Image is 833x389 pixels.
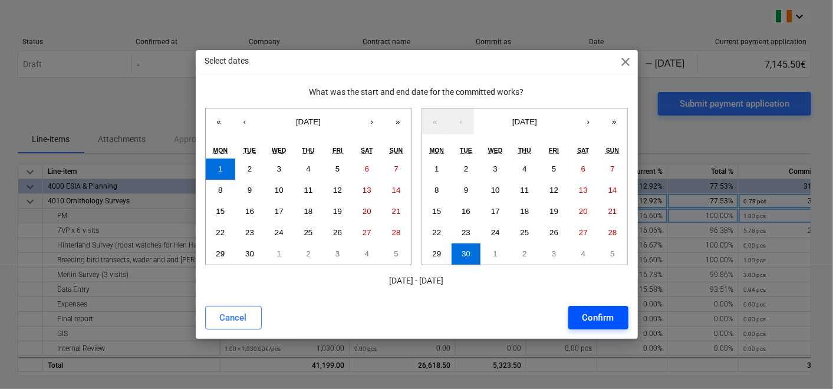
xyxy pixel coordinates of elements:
abbr: September 27, 2025 [363,228,371,237]
button: September 7, 2025 [381,159,411,180]
button: September 9, 2025 [452,180,481,201]
button: September 27, 2025 [353,222,382,243]
abbr: September 3, 2025 [277,164,281,173]
abbr: September 4, 2025 [522,164,526,173]
button: September 13, 2025 [569,180,598,201]
button: September 26, 2025 [539,222,569,243]
abbr: September 30, 2025 [245,249,254,258]
abbr: September 11, 2025 [521,186,529,194]
button: September 2, 2025 [235,159,265,180]
button: October 1, 2025 [264,243,294,265]
abbr: Saturday [577,147,589,154]
abbr: September 20, 2025 [363,207,371,216]
abbr: September 1, 2025 [218,164,222,173]
button: September 25, 2025 [510,222,539,243]
button: September 26, 2025 [323,222,353,243]
button: September 16, 2025 [235,201,265,222]
button: October 5, 2025 [381,243,411,265]
abbr: September 21, 2025 [608,207,617,216]
abbr: Saturday [361,147,373,154]
abbr: September 24, 2025 [491,228,500,237]
button: October 4, 2025 [569,243,598,265]
abbr: September 23, 2025 [462,228,470,237]
p: What was the start and end date for the committed works? [205,86,628,98]
button: September 14, 2025 [598,180,627,201]
abbr: September 26, 2025 [549,228,558,237]
abbr: September 9, 2025 [464,186,468,194]
button: Cancel [205,306,262,329]
abbr: September 2, 2025 [464,164,468,173]
button: September 3, 2025 [264,159,294,180]
button: September 15, 2025 [422,201,452,222]
abbr: September 15, 2025 [432,207,441,216]
abbr: September 7, 2025 [610,164,614,173]
button: September 18, 2025 [294,201,323,222]
abbr: September 10, 2025 [275,186,284,194]
abbr: September 12, 2025 [333,186,342,194]
abbr: September 16, 2025 [462,207,470,216]
button: September 24, 2025 [480,222,510,243]
button: September 18, 2025 [510,201,539,222]
abbr: September 4, 2025 [306,164,310,173]
button: September 10, 2025 [480,180,510,201]
span: [DATE] [512,117,537,126]
button: September 6, 2025 [353,159,382,180]
abbr: September 22, 2025 [432,228,441,237]
button: October 3, 2025 [323,243,353,265]
div: Cancel [220,310,247,325]
abbr: September 16, 2025 [245,207,254,216]
button: September 1, 2025 [422,159,452,180]
abbr: Wednesday [272,147,287,154]
abbr: September 14, 2025 [608,186,617,194]
button: September 7, 2025 [598,159,627,180]
button: September 24, 2025 [264,222,294,243]
button: September 30, 2025 [452,243,481,265]
p: [DATE] - [DATE] [205,275,628,287]
abbr: October 1, 2025 [493,249,498,258]
abbr: September 29, 2025 [432,249,441,258]
abbr: Monday [213,147,228,154]
button: [DATE] [258,108,359,134]
abbr: September 26, 2025 [333,228,342,237]
abbr: September 12, 2025 [549,186,558,194]
button: September 17, 2025 [480,201,510,222]
abbr: September 8, 2025 [434,186,439,194]
abbr: September 14, 2025 [392,186,401,194]
button: » [601,108,627,134]
button: September 22, 2025 [206,222,235,243]
abbr: September 9, 2025 [248,186,252,194]
abbr: September 5, 2025 [335,164,340,173]
button: September 23, 2025 [235,222,265,243]
button: ‹ [232,108,258,134]
button: September 2, 2025 [452,159,481,180]
button: September 23, 2025 [452,222,481,243]
abbr: Thursday [518,147,531,154]
button: September 22, 2025 [422,222,452,243]
abbr: September 6, 2025 [365,164,369,173]
button: September 3, 2025 [480,159,510,180]
button: September 17, 2025 [264,201,294,222]
abbr: September 28, 2025 [392,228,401,237]
button: September 19, 2025 [323,201,353,222]
button: September 27, 2025 [569,222,598,243]
abbr: September 15, 2025 [216,207,225,216]
button: October 3, 2025 [539,243,569,265]
button: Confirm [568,306,628,329]
button: September 13, 2025 [353,180,382,201]
button: September 21, 2025 [381,201,411,222]
abbr: Sunday [390,147,403,154]
abbr: October 2, 2025 [306,249,310,258]
abbr: Tuesday [460,147,472,154]
abbr: September 19, 2025 [333,207,342,216]
abbr: October 5, 2025 [394,249,398,258]
abbr: October 2, 2025 [522,249,526,258]
abbr: September 27, 2025 [579,228,588,237]
abbr: Sunday [606,147,619,154]
button: September 20, 2025 [353,201,382,222]
abbr: September 29, 2025 [216,249,225,258]
abbr: September 21, 2025 [392,207,401,216]
abbr: October 3, 2025 [335,249,340,258]
button: September 10, 2025 [264,180,294,201]
button: September 29, 2025 [206,243,235,265]
button: September 14, 2025 [381,180,411,201]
